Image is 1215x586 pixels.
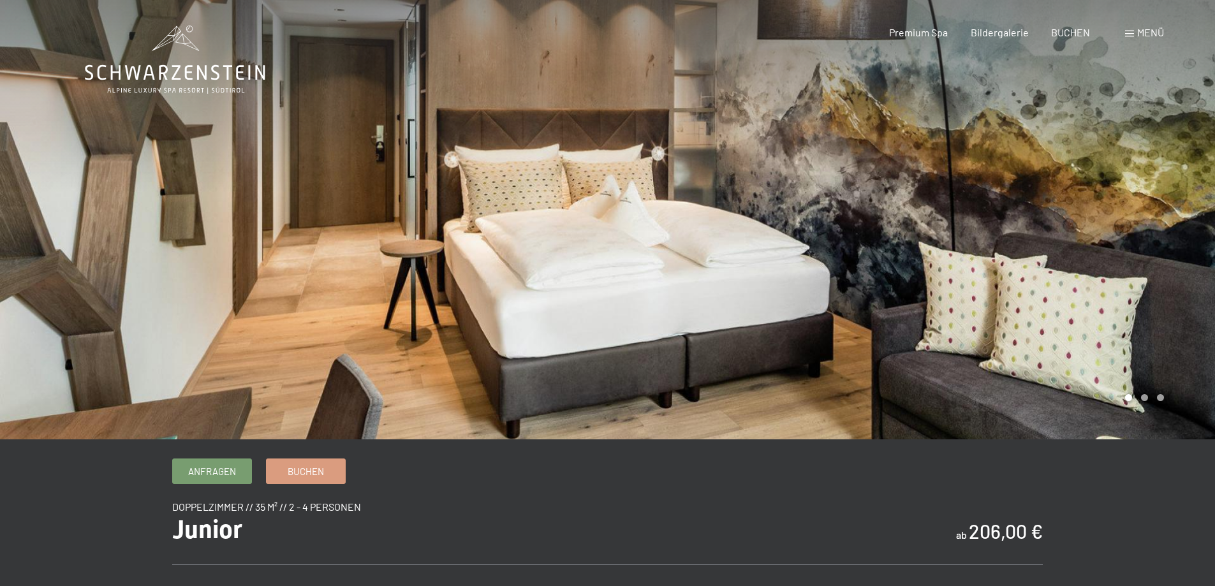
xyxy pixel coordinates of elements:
span: Anfragen [188,465,236,478]
span: Doppelzimmer // 35 m² // 2 - 4 Personen [172,501,361,513]
span: ab [956,529,967,541]
a: Premium Spa [889,26,948,38]
span: Menü [1137,26,1164,38]
a: Buchen [267,459,345,483]
a: BUCHEN [1051,26,1090,38]
span: Junior [172,515,242,545]
b: 206,00 € [969,520,1043,543]
a: Anfragen [173,459,251,483]
span: Buchen [288,465,324,478]
a: Bildergalerie [971,26,1029,38]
